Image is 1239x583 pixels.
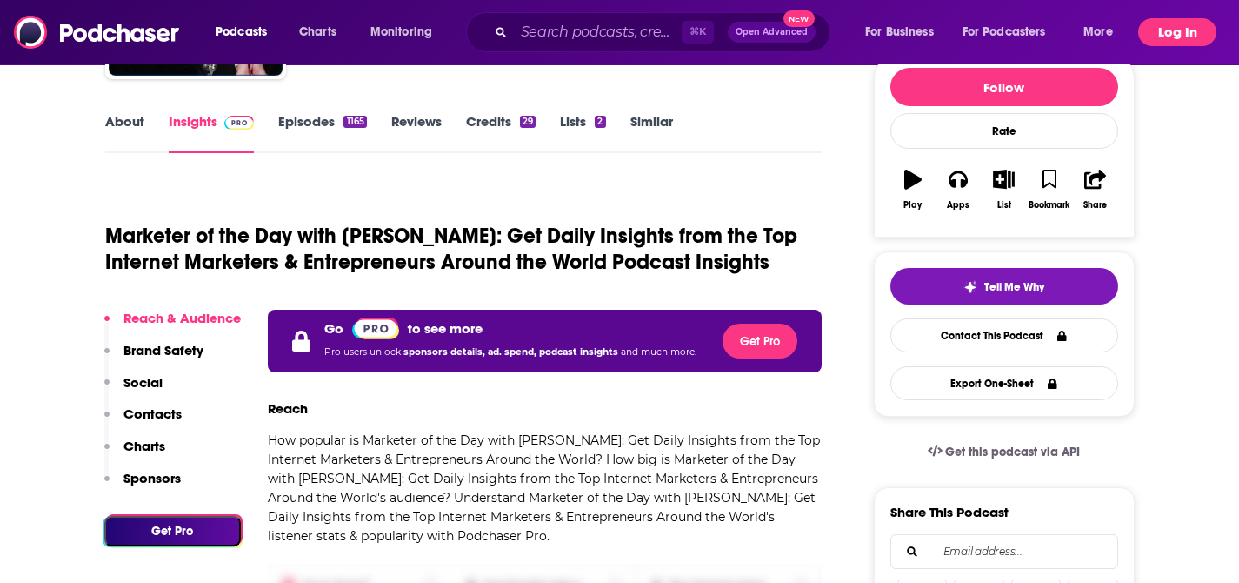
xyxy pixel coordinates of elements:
a: Reviews [391,113,442,153]
p: Brand Safety [123,342,203,359]
a: Pro website [352,317,400,339]
div: 29 [520,116,536,128]
button: open menu [853,18,956,46]
button: open menu [203,18,290,46]
a: Contact This Podcast [890,318,1118,352]
a: About [105,113,144,153]
a: Episodes1165 [278,113,366,153]
button: Apps [936,158,981,221]
button: open menu [358,18,455,46]
span: Open Advanced [736,28,808,37]
p: to see more [408,320,483,337]
a: InsightsPodchaser Pro [169,113,255,153]
p: Sponsors [123,470,181,486]
p: Charts [123,438,165,454]
span: New [783,10,815,27]
div: Rate [890,113,1118,149]
span: Monitoring [370,20,432,44]
span: More [1083,20,1113,44]
span: Get this podcast via API [945,445,1080,459]
span: Tell Me Why [984,280,1044,294]
div: Search followers [890,534,1118,569]
button: Social [104,374,163,406]
p: How popular is Marketer of the Day with [PERSON_NAME]: Get Daily Insights from the Top Internet M... [268,431,823,546]
div: Play [903,200,922,211]
button: Sponsors [104,470,181,502]
a: Charts [288,18,347,46]
span: ⌘ K [682,21,714,44]
div: 2 [595,116,605,128]
a: Get this podcast via API [914,431,1095,473]
button: tell me why sparkleTell Me Why [890,268,1118,305]
button: Charts [104,438,165,470]
button: Log In [1138,18,1216,46]
p: Contacts [123,405,182,422]
button: open menu [1071,18,1135,46]
input: Email address... [905,535,1103,568]
button: Get Pro [723,324,797,359]
img: Podchaser Pro [224,116,255,130]
button: Play [890,158,936,221]
button: Contacts [104,405,182,438]
span: Podcasts [216,20,267,44]
div: 1165 [343,116,366,128]
p: Pro users unlock and much more. [324,339,696,365]
p: Go [324,320,343,337]
button: Follow [890,68,1118,106]
img: Podchaser - Follow, Share and Rate Podcasts [14,16,181,49]
img: tell me why sparkle [963,280,977,294]
span: For Business [865,20,934,44]
button: List [981,158,1026,221]
button: Brand Safety [104,342,203,374]
div: Apps [947,200,969,211]
button: Open AdvancedNew [728,22,816,43]
span: For Podcasters [963,20,1046,44]
a: Lists2 [560,113,605,153]
button: Get Pro [104,516,241,546]
div: Share [1083,200,1107,211]
button: Share [1072,158,1117,221]
button: Reach & Audience [104,310,241,342]
a: Similar [630,113,673,153]
p: Social [123,374,163,391]
button: open menu [951,18,1071,46]
img: Podchaser Pro [352,318,400,339]
input: Search podcasts, credits, & more... [514,18,682,46]
div: Search podcasts, credits, & more... [483,12,847,52]
button: Export One-Sheet [890,366,1118,400]
div: Bookmark [1029,200,1069,211]
h3: Reach [268,400,308,417]
a: Credits29 [466,113,536,153]
span: sponsors details, ad. spend, podcast insights [403,346,621,358]
span: Charts [299,20,336,44]
h1: Marketer of the Day with [PERSON_NAME]: Get Daily Insights from the Top Internet Marketers & Entr... [105,223,809,275]
div: List [997,200,1011,211]
p: Reach & Audience [123,310,241,326]
h3: Share This Podcast [890,504,1009,520]
button: Bookmark [1027,158,1072,221]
